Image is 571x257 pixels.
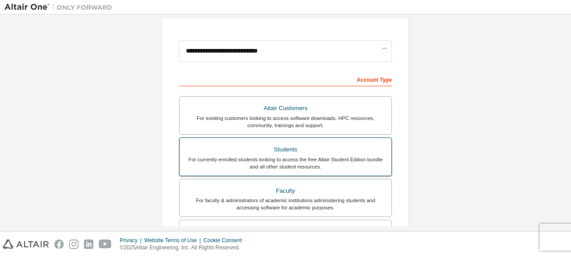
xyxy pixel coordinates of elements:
div: Website Terms of Use [144,237,203,244]
div: For faculty & administrators of academic institutions administering students and accessing softwa... [185,197,386,211]
div: For currently enrolled students looking to access the free Altair Student Edition bundle and all ... [185,156,386,170]
div: For existing customers looking to access software downloads, HPC resources, community, trainings ... [185,115,386,129]
div: Everyone else [185,226,386,238]
img: facebook.svg [54,239,64,249]
img: youtube.svg [99,239,112,249]
div: Account Type [179,72,392,86]
img: linkedin.svg [84,239,93,249]
div: Cookie Consent [203,237,247,244]
img: altair_logo.svg [3,239,49,249]
div: Students [185,143,386,156]
img: Altair One [4,3,117,12]
img: instagram.svg [69,239,79,249]
p: © 2025 Altair Engineering, Inc. All Rights Reserved. [120,244,247,252]
div: Privacy [120,237,144,244]
div: Faculty [185,185,386,197]
div: Altair Customers [185,102,386,115]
